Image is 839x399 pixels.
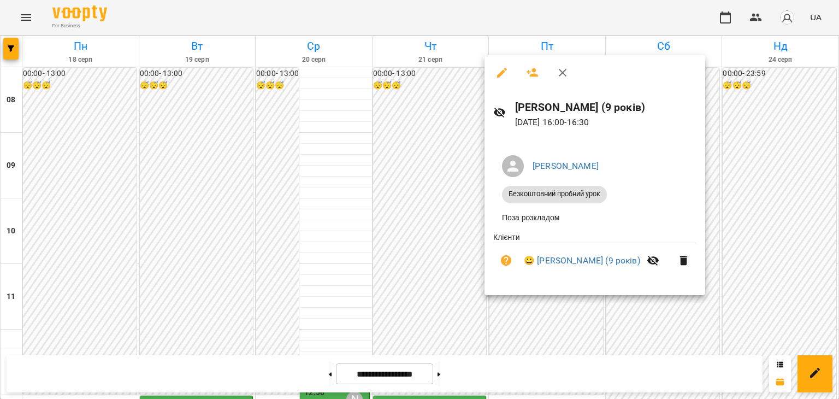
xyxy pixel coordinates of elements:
[493,232,696,283] ul: Клієнти
[533,161,599,171] a: [PERSON_NAME]
[493,208,696,227] li: Поза розкладом
[502,189,607,199] span: Безкоштовний пробний урок
[515,116,697,129] p: [DATE] 16:00 - 16:30
[524,254,640,267] a: 😀 [PERSON_NAME] (9 років)
[515,99,697,116] h6: [PERSON_NAME] (9 років)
